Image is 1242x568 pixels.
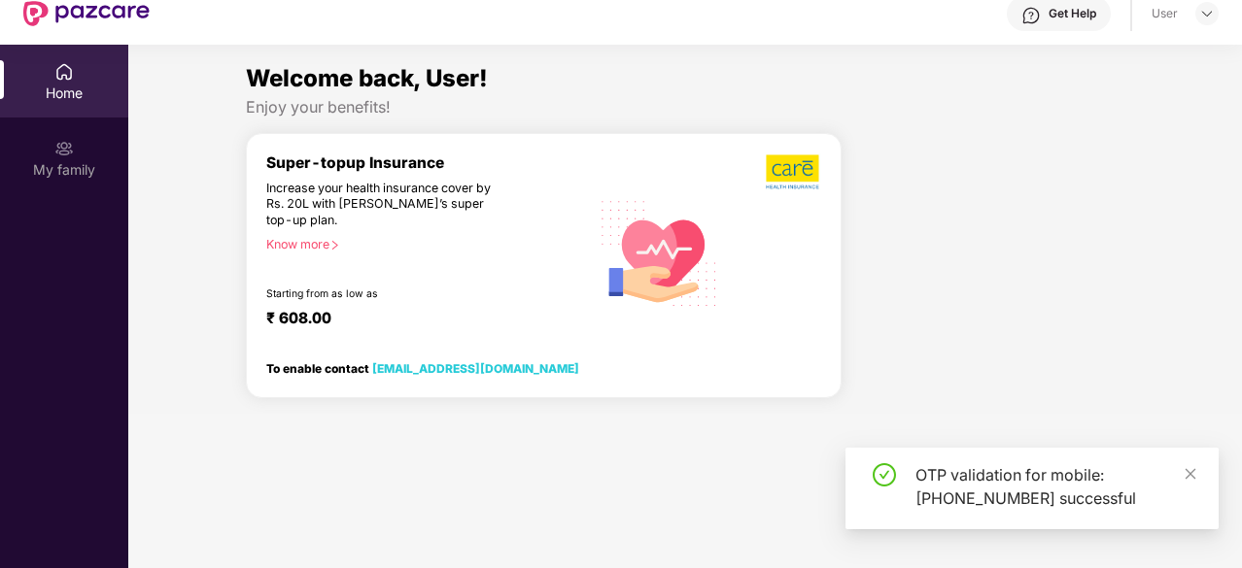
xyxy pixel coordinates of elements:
div: Super-topup Insurance [266,153,590,172]
div: Increase your health insurance cover by Rs. 20L with [PERSON_NAME]’s super top-up plan. [266,181,506,229]
div: Get Help [1049,6,1096,21]
span: Welcome back, User! [246,64,488,92]
img: svg+xml;base64,PHN2ZyB3aWR0aD0iMjAiIGhlaWdodD0iMjAiIHZpZXdCb3g9IjAgMCAyMCAyMCIgZmlsbD0ibm9uZSIgeG... [54,139,74,158]
div: Enjoy your benefits! [246,97,1124,117]
a: [EMAIL_ADDRESS][DOMAIN_NAME] [372,361,579,376]
div: Know more [266,237,578,251]
img: b5dec4f62d2307b9de63beb79f102df3.png [766,153,821,190]
img: svg+xml;base64,PHN2ZyBpZD0iRHJvcGRvd24tMzJ4MzIiIHhtbG5zPSJodHRwOi8vd3d3LnczLm9yZy8yMDAwL3N2ZyIgd2... [1199,6,1215,21]
span: right [329,240,340,251]
div: To enable contact [266,361,579,375]
img: New Pazcare Logo [23,1,150,26]
img: svg+xml;base64,PHN2ZyBpZD0iSGVscC0zMngzMiIgeG1sbnM9Imh0dHA6Ly93d3cudzMub3JnLzIwMDAvc3ZnIiB3aWR0aD... [1021,6,1041,25]
img: svg+xml;base64,PHN2ZyB4bWxucz0iaHR0cDovL3d3dy53My5vcmcvMjAwMC9zdmciIHhtbG5zOnhsaW5rPSJodHRwOi8vd3... [590,182,729,322]
div: Starting from as low as [266,287,507,301]
div: User [1152,6,1178,21]
span: close [1184,467,1197,481]
span: check-circle [873,463,896,486]
img: svg+xml;base64,PHN2ZyBpZD0iSG9tZSIgeG1sbnM9Imh0dHA6Ly93d3cudzMub3JnLzIwMDAvc3ZnIiB3aWR0aD0iMjAiIG... [54,62,74,82]
div: OTP validation for mobile: [PHONE_NUMBER] successful [915,463,1195,510]
div: ₹ 608.00 [266,309,570,332]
